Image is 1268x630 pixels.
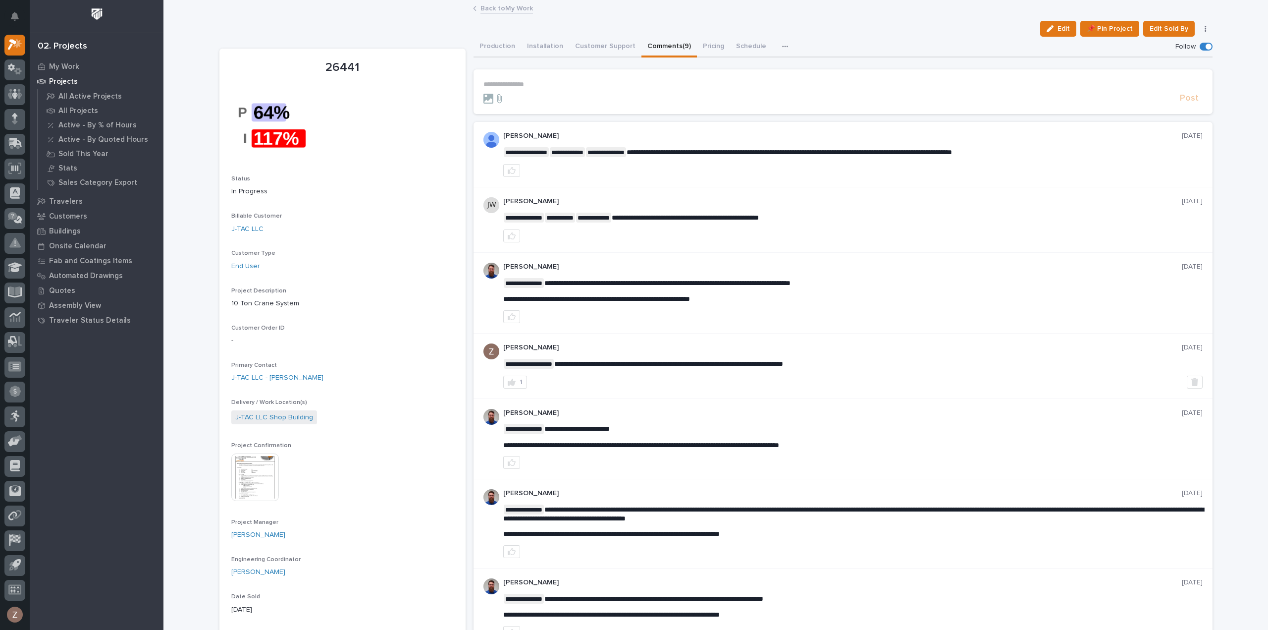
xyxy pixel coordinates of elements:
a: Active - By Quoted Hours [38,132,163,146]
a: Onsite Calendar [30,238,163,253]
a: Quotes [30,283,163,298]
span: Post [1180,93,1199,104]
button: Installation [521,37,569,57]
a: Automated Drawings [30,268,163,283]
p: [PERSON_NAME] [503,197,1182,206]
button: Comments (9) [641,37,697,57]
button: like this post [503,310,520,323]
p: Sales Category Export [58,178,137,187]
button: like this post [503,164,520,177]
a: Assembly View [30,298,163,313]
p: Customers [49,212,87,221]
p: [DATE] [1182,344,1203,352]
p: Travelers [49,197,83,206]
span: Primary Contact [231,362,277,368]
p: [PERSON_NAME] [503,263,1182,271]
span: Customer Type [231,250,275,256]
p: All Active Projects [58,92,122,101]
p: In Progress [231,186,454,197]
span: Engineering Coordinator [231,557,301,563]
span: Project Description [231,288,286,294]
p: [DATE] [1182,132,1203,140]
p: [DATE] [1182,197,1203,206]
button: Customer Support [569,37,641,57]
a: [PERSON_NAME] [231,530,285,540]
a: Customers [30,209,163,224]
p: Sold This Year [58,150,108,159]
span: Date Sold [231,594,260,600]
p: [PERSON_NAME] [503,132,1182,140]
p: [PERSON_NAME] [503,578,1182,587]
button: Delete post [1187,376,1203,389]
p: Active - By Quoted Hours [58,135,148,144]
a: Sold This Year [38,147,163,161]
p: Projects [49,77,78,86]
div: Notifications [12,12,25,28]
img: 6hTokn1ETDGPf9BPokIQ [483,578,499,594]
img: 7Qdo6EKFIXWPPgqbDENgOg5s2on0y2ufYYEZpgmVUZ4 [231,91,306,160]
a: J-TAC LLC Shop Building [235,412,313,423]
a: Stats [38,161,163,175]
button: Edit [1040,21,1076,37]
p: [PERSON_NAME] [503,344,1182,352]
img: 6hTokn1ETDGPf9BPokIQ [483,263,499,279]
p: [DATE] [1182,489,1203,498]
img: AOh14GjpcA6ydKGAvwfezp8OhN30Q3_1BHk5lQOeczEvCIoEuGETHm2tT-JUDAHyqffuBe4ae2BInEDZwLlH3tcCd_oYlV_i4... [483,132,499,148]
p: [DATE] [1182,409,1203,417]
button: Edit Sold By [1143,21,1195,37]
button: Notifications [4,6,25,27]
button: users-avatar [4,604,25,625]
p: My Work [49,62,79,71]
button: like this post [503,545,520,558]
button: Production [474,37,521,57]
a: All Active Projects [38,89,163,103]
p: [PERSON_NAME] [503,489,1182,498]
a: Back toMy Work [480,2,533,13]
span: Billable Customer [231,213,282,219]
p: 10 Ton Crane System [231,298,454,309]
p: Buildings [49,227,81,236]
img: AGNmyxac9iQmFt5KMn4yKUk2u-Y3CYPXgWg2Ri7a09A=s96-c [483,344,499,359]
p: Automated Drawings [49,272,123,281]
p: 26441 [231,60,454,75]
a: Travelers [30,194,163,209]
p: [PERSON_NAME] [503,409,1182,417]
p: Stats [58,164,77,173]
p: [DATE] [1182,578,1203,587]
p: [DATE] [231,605,454,615]
button: 1 [503,376,527,389]
span: Delivery / Work Location(s) [231,400,307,405]
button: like this post [503,456,520,469]
p: Fab and Coatings Items [49,257,132,266]
span: Status [231,176,250,182]
span: Edit [1057,24,1070,33]
span: Project Confirmation [231,443,291,449]
img: Workspace Logo [88,5,106,23]
button: like this post [503,229,520,242]
span: Edit Sold By [1150,23,1188,35]
button: Post [1176,93,1203,104]
a: J-TAC LLC - [PERSON_NAME] [231,373,323,383]
a: Projects [30,74,163,89]
span: 📌 Pin Project [1087,23,1133,35]
button: Pricing [697,37,730,57]
p: Active - By % of Hours [58,121,137,130]
a: Buildings [30,224,163,238]
div: 1 [520,379,523,386]
p: - [231,336,454,346]
a: All Projects [38,104,163,117]
button: 📌 Pin Project [1080,21,1139,37]
p: Follow [1175,43,1196,51]
p: All Projects [58,107,98,115]
a: Fab and Coatings Items [30,253,163,268]
a: End User [231,261,260,272]
button: Schedule [730,37,772,57]
p: Assembly View [49,301,101,310]
img: 6hTokn1ETDGPf9BPokIQ [483,489,499,505]
a: Sales Category Export [38,175,163,189]
a: My Work [30,59,163,74]
span: Project Manager [231,519,278,525]
p: [DATE] [1182,263,1203,271]
a: J-TAC LLC [231,224,264,234]
a: Traveler Status Details [30,313,163,328]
